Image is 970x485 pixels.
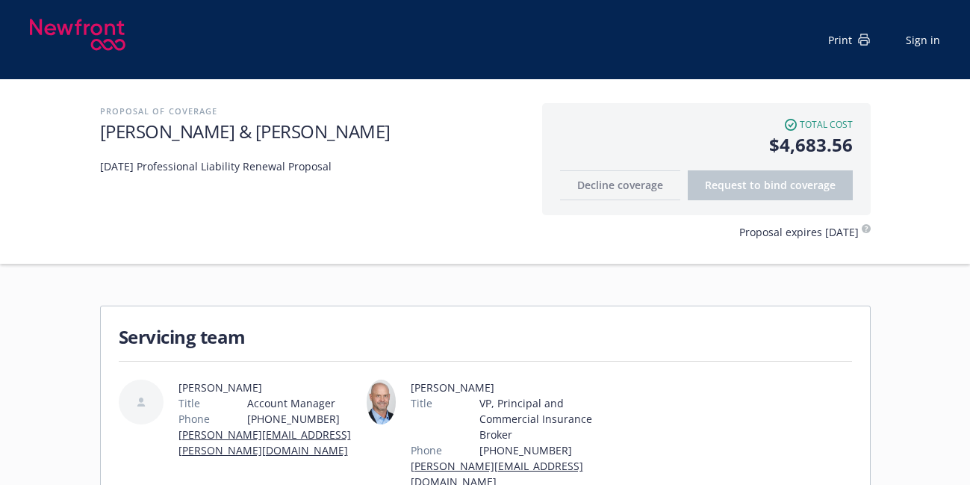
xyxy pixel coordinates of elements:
div: Print [828,32,870,48]
span: [PHONE_NUMBER] [247,411,361,427]
span: Proposal expires [DATE] [739,224,859,240]
a: [PERSON_NAME][EMAIL_ADDRESS][PERSON_NAME][DOMAIN_NAME] [178,427,351,457]
span: $4,683.56 [560,132,853,158]
img: employee photo [367,380,396,424]
span: VP, Principal and Commercial Insurance Broker [479,395,609,442]
h1: Servicing team [119,324,852,349]
span: [PERSON_NAME] [411,380,609,395]
a: Sign in [906,32,940,48]
span: Total cost [800,118,853,132]
span: Phone [178,411,210,427]
span: Decline coverage [577,178,663,192]
h2: Proposal of coverage [100,103,527,119]
span: Phone [411,442,442,458]
span: [PHONE_NUMBER] [479,442,609,458]
span: Request to bind [705,178,836,192]
h1: [PERSON_NAME] & [PERSON_NAME] [100,119,527,143]
span: Title [411,395,432,411]
span: Title [178,395,200,411]
span: [PERSON_NAME] [178,380,361,395]
button: Request to bindcoverage [688,170,853,200]
span: coverage [790,178,836,192]
span: Account Manager [247,395,361,411]
button: Decline coverage [560,170,680,200]
span: [DATE] Professional Liability Renewal Proposal [100,158,473,174]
